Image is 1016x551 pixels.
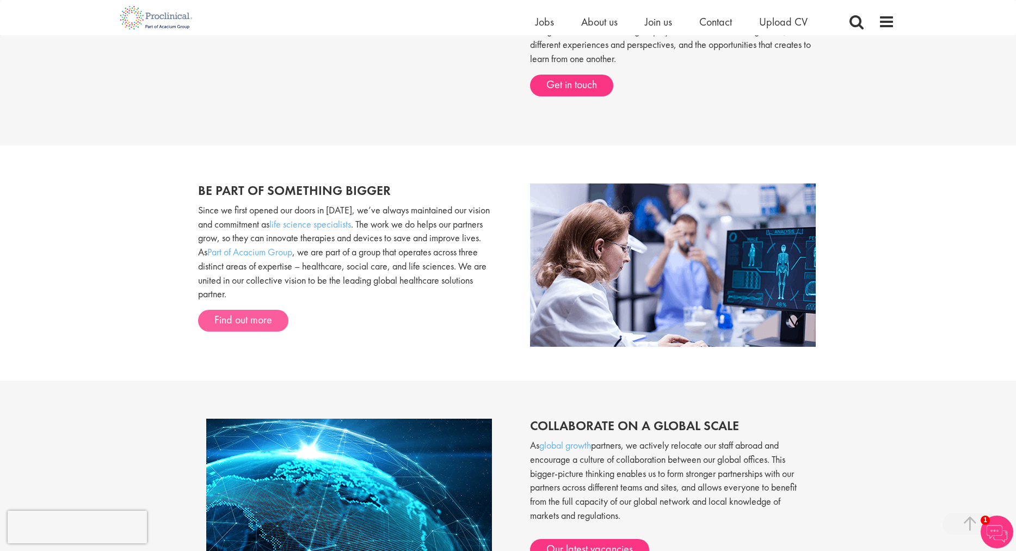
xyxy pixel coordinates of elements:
iframe: reCAPTCHA [8,511,147,543]
a: life science specialists [269,218,351,230]
a: global growth [539,439,591,451]
a: Upload CV [759,15,808,29]
span: 1 [981,516,990,525]
a: Find out more [198,310,288,332]
p: Since we first opened our doors in [DATE], we’ve always maintained our vision and commitment as .... [198,203,500,301]
img: Chatbot [981,516,1013,548]
a: Jobs [535,15,554,29]
h2: Be part of something bigger [198,183,500,198]
p: As partners, we actively relocate our staff abroad and encourage a culture of collaboration betwe... [530,438,810,533]
a: About us [581,15,618,29]
a: Join us [645,15,672,29]
a: Part of Acacium Group [207,246,292,258]
a: Get in touch [530,75,613,96]
a: Contact [699,15,732,29]
h2: Collaborate on a global scale [530,419,810,433]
